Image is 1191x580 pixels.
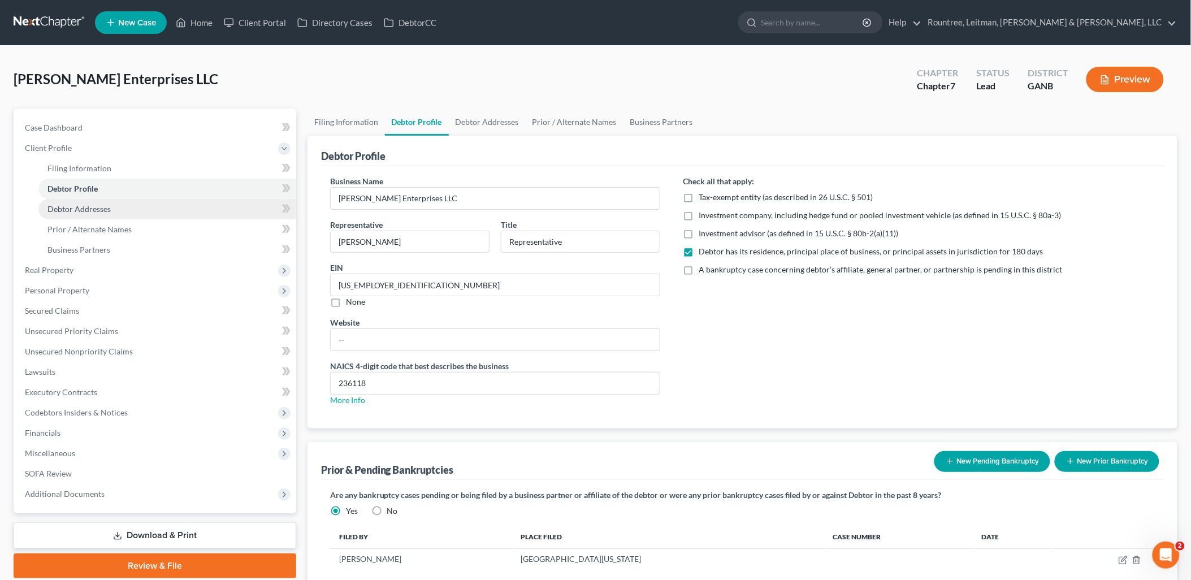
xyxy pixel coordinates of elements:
[218,12,292,33] a: Client Portal
[699,246,1043,256] span: Debtor has its residence, principal place of business, or principal assets in jurisdiction for 18...
[25,387,97,397] span: Executory Contracts
[330,395,365,405] a: More Info
[1176,542,1185,551] span: 2
[330,262,343,274] label: EIN
[25,408,128,417] span: Codebtors Insiders & Notices
[1055,451,1159,472] button: New Prior Bankruptcy
[699,210,1061,220] span: Investment company, including hedge fund or pooled investment vehicle (as defined in 15 U.S.C. § ...
[25,469,72,478] span: SOFA Review
[330,489,1155,501] label: Are any bankruptcy cases pending or being filed by a business partner or affiliate of the debtor ...
[47,204,111,214] span: Debtor Addresses
[16,341,296,362] a: Unsecured Nonpriority Claims
[118,19,156,27] span: New Case
[683,175,754,187] label: Check all that apply:
[699,265,1062,274] span: A bankruptcy case concerning debtor’s affiliate, general partner, or partnership is pending in th...
[47,245,110,254] span: Business Partners
[25,265,73,275] span: Real Property
[824,526,972,548] th: Case Number
[385,109,449,136] a: Debtor Profile
[25,123,83,132] span: Case Dashboard
[47,163,111,173] span: Filing Information
[38,219,296,240] a: Prior / Alternate Names
[321,463,454,477] div: Prior & Pending Bankruptcies
[292,12,378,33] a: Directory Cases
[330,219,383,231] label: Representative
[16,464,296,484] a: SOFA Review
[16,362,296,382] a: Lawsuits
[331,329,660,350] input: --
[25,489,105,499] span: Additional Documents
[623,109,700,136] a: Business Partners
[25,306,79,315] span: Secured Claims
[38,199,296,219] a: Debtor Addresses
[331,274,660,296] input: --
[14,522,296,549] a: Download & Print
[331,231,489,253] input: Enter representative...
[1028,80,1068,93] div: GANB
[14,71,218,87] span: [PERSON_NAME] Enterprises LLC
[38,158,296,179] a: Filing Information
[976,67,1010,80] div: Status
[308,109,385,136] a: Filing Information
[934,451,1050,472] button: New Pending Bankruptcy
[330,317,360,328] label: Website
[330,175,383,187] label: Business Name
[47,184,98,193] span: Debtor Profile
[501,219,517,231] label: Title
[38,240,296,260] a: Business Partners
[699,192,873,202] span: Tax-exempt entity (as described in 26 U.S.C. § 501)
[501,231,660,253] input: Enter title...
[1086,67,1164,92] button: Preview
[331,373,660,394] input: XXXX
[512,548,824,570] td: [GEOGRAPHIC_DATA][US_STATE]
[25,367,55,376] span: Lawsuits
[917,80,958,93] div: Chapter
[16,382,296,402] a: Executory Contracts
[330,526,512,548] th: Filed By
[761,12,864,33] input: Search by name...
[25,285,89,295] span: Personal Property
[1028,67,1068,80] div: District
[917,67,958,80] div: Chapter
[883,12,921,33] a: Help
[330,548,512,570] td: [PERSON_NAME]
[25,347,133,356] span: Unsecured Nonpriority Claims
[512,526,824,548] th: Place Filed
[346,505,358,517] label: Yes
[387,505,398,517] label: No
[170,12,218,33] a: Home
[699,228,898,238] span: Investment advisor (as defined in 15 U.S.C. § 80b-2(a)(11))
[25,143,72,153] span: Client Profile
[526,109,623,136] a: Prior / Alternate Names
[973,526,1053,548] th: Date
[25,428,60,438] span: Financials
[449,109,526,136] a: Debtor Addresses
[976,80,1010,93] div: Lead
[923,12,1177,33] a: Rountree, Leitman, [PERSON_NAME] & [PERSON_NAME], LLC
[25,326,118,336] span: Unsecured Priority Claims
[378,12,442,33] a: DebtorCC
[346,296,365,308] label: None
[1153,542,1180,569] iframe: Intercom live chat
[16,118,296,138] a: Case Dashboard
[16,321,296,341] a: Unsecured Priority Claims
[38,179,296,199] a: Debtor Profile
[330,360,509,372] label: NAICS 4-digit code that best describes the business
[25,448,75,458] span: Miscellaneous
[47,224,132,234] span: Prior / Alternate Names
[331,188,660,209] input: Enter name...
[950,80,955,91] span: 7
[16,301,296,321] a: Secured Claims
[321,149,386,163] div: Debtor Profile
[14,553,296,578] a: Review & File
